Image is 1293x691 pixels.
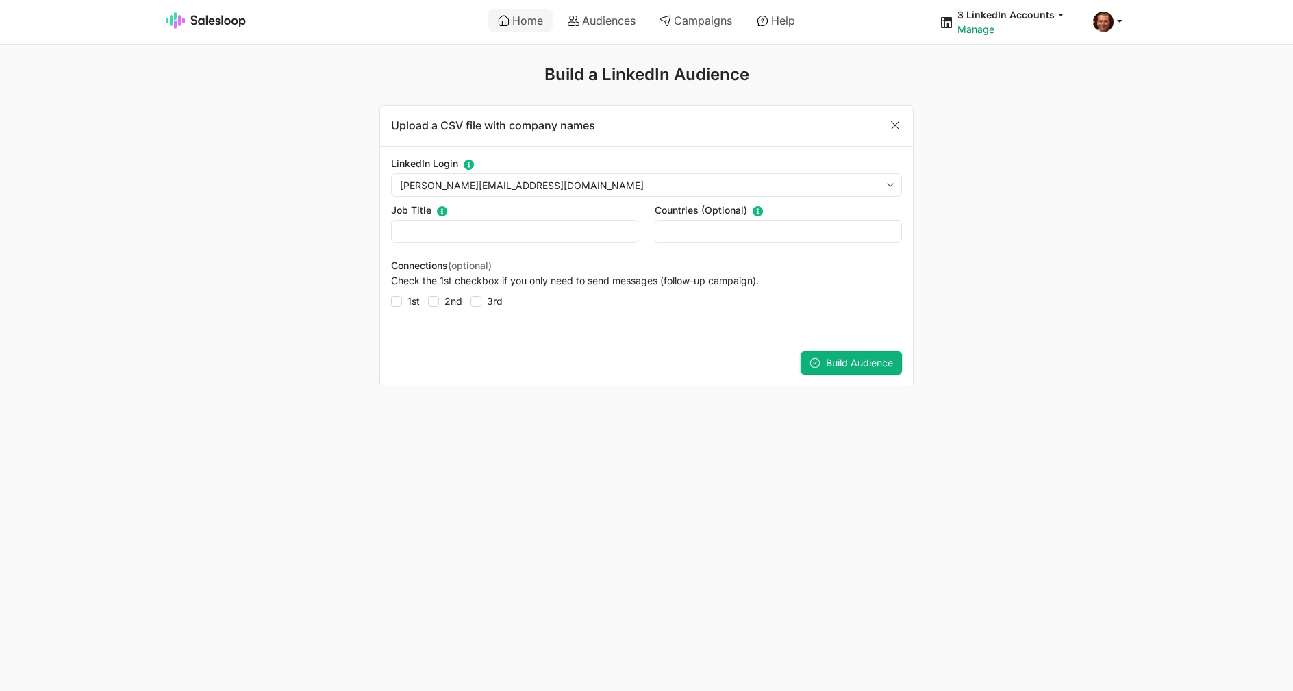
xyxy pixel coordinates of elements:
a: Close [881,114,909,135]
a: Manage [957,23,994,35]
h1: Build a LinkedIn Audience [269,65,1024,84]
span: (optional) [448,260,492,271]
button: Build Audience [801,351,902,375]
div: Upload a CSV file with company names [391,120,902,132]
a: Home [488,9,553,32]
p: Connections [391,260,902,272]
span: Build Audience [826,357,893,368]
p: Check the 1st checkbox if you only need to send messages (follow-up campaign). [391,275,902,287]
label: Job Title [391,204,638,219]
label: LinkedIn Login [391,158,902,173]
img: Salesloop [166,12,247,29]
a: Help [747,9,805,32]
button: 3 LinkedIn Accounts [957,8,1077,21]
label: 3rd [470,292,511,310]
a: Campaigns [650,9,742,32]
label: 2nd [428,292,470,310]
label: 1st [391,292,428,310]
a: Audiences [558,9,645,32]
label: Countries (Optional) [655,204,902,219]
